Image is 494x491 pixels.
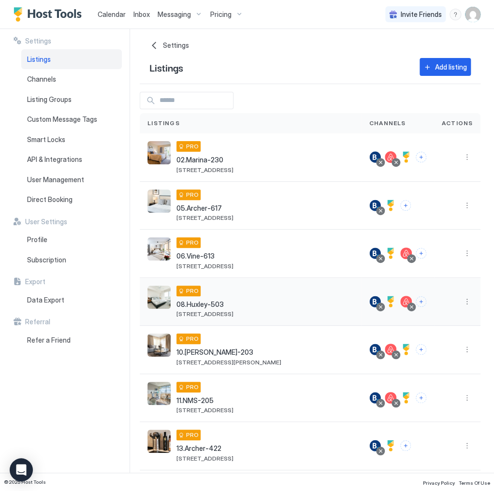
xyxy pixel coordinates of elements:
span: Data Export [27,296,64,304]
div: menu [461,344,473,355]
button: Add listing [420,58,471,76]
span: [STREET_ADDRESS] [176,455,233,462]
a: Data Export [21,290,122,310]
span: Invite Friends [401,10,442,19]
span: Channels [369,119,406,128]
a: Smart Locks [21,130,122,150]
button: More options [461,440,473,451]
span: PRO [186,383,199,391]
span: 08.Huxley-503 [176,300,233,309]
div: listing image [147,237,171,260]
a: Privacy Policy [423,477,455,487]
span: Settings [25,37,51,45]
span: Listings [149,60,183,74]
span: PRO [186,238,199,247]
span: Inbox [133,10,150,18]
span: Listing Groups [27,95,72,104]
a: Profile [21,230,122,250]
span: 10.[PERSON_NAME]-203 [176,348,281,357]
span: Smart Locks [27,135,65,144]
div: menu [461,440,473,451]
span: Channels [27,75,56,84]
span: 06.Vine-613 [176,252,233,260]
span: Refer a Friend [27,336,71,345]
button: Connect channels [416,248,426,259]
button: Connect channels [416,392,426,403]
span: Terms Of Use [459,480,490,486]
a: Host Tools Logo [14,7,86,22]
span: [STREET_ADDRESS] [176,166,233,173]
div: listing image [147,189,171,213]
div: menu [461,392,473,404]
span: 02.Marina-230 [176,156,233,164]
a: Listing Groups [21,89,122,110]
span: PRO [186,287,199,295]
span: Subscription [27,256,66,264]
a: API & Integrations [21,149,122,170]
button: More options [461,200,473,211]
a: Channels [21,69,122,89]
span: 05.Archer-617 [176,204,233,213]
span: Privacy Policy [423,480,455,486]
a: Calendar [98,9,126,19]
span: Actions [442,119,473,128]
button: Connect channels [416,152,426,162]
span: [STREET_ADDRESS][PERSON_NAME] [176,359,281,366]
div: Add listing [435,62,467,72]
span: PRO [186,190,199,199]
div: menu [461,296,473,307]
div: menu [461,151,473,163]
button: More options [461,344,473,355]
a: Custom Message Tags [21,109,122,130]
span: [STREET_ADDRESS] [176,262,233,270]
a: Settings [149,41,471,50]
button: Connect channels [400,440,411,451]
div: listing image [147,430,171,453]
span: Calendar [98,10,126,18]
span: PRO [186,334,199,343]
button: More options [461,392,473,404]
span: Direct Booking [27,195,73,204]
span: 13.Archer-422 [176,444,233,453]
button: Connect channels [416,296,426,307]
a: Subscription [21,250,122,270]
input: Input Field [156,92,233,109]
span: © 2025 Host Tools [4,479,46,485]
span: API & Integrations [27,155,82,164]
span: PRO [186,431,199,439]
a: Refer a Friend [21,330,122,350]
span: [STREET_ADDRESS] [176,310,233,318]
span: User Settings [25,217,67,226]
a: User Management [21,170,122,190]
span: Profile [27,235,47,244]
span: Listings [27,55,51,64]
a: Direct Booking [21,189,122,210]
button: Connect channels [400,200,411,211]
span: Custom Message Tags [27,115,97,124]
div: User profile [465,7,480,22]
span: Referral [25,318,50,326]
button: Connect channels [416,344,426,355]
span: [STREET_ADDRESS] [176,406,233,414]
div: Open Intercom Messenger [10,458,33,481]
div: listing image [147,141,171,164]
button: More options [461,247,473,259]
div: menu [461,200,473,211]
span: Listings [147,119,180,128]
button: More options [461,151,473,163]
button: More options [461,296,473,307]
div: listing image [147,382,171,405]
span: Pricing [210,10,232,19]
a: Inbox [133,9,150,19]
div: menu [450,9,461,20]
a: Terms Of Use [459,477,490,487]
a: Listings [21,49,122,70]
span: Settings [163,41,189,50]
div: listing image [147,286,171,309]
span: Export [25,277,45,286]
span: Messaging [158,10,191,19]
span: [STREET_ADDRESS] [176,214,233,221]
span: 11.NMS-205 [176,396,233,405]
div: menu [461,247,473,259]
